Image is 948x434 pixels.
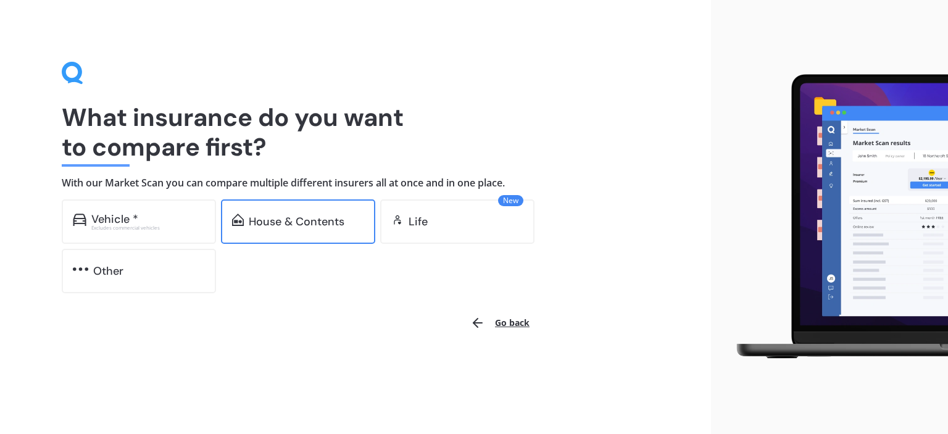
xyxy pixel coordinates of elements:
[391,214,404,226] img: life.f720d6a2d7cdcd3ad642.svg
[91,225,205,230] div: Excludes commercial vehicles
[249,215,344,228] div: House & Contents
[463,308,537,338] button: Go back
[93,265,123,277] div: Other
[232,214,244,226] img: home-and-contents.b802091223b8502ef2dd.svg
[409,215,428,228] div: Life
[73,263,88,275] img: other.81dba5aafe580aa69f38.svg
[91,213,138,225] div: Vehicle *
[721,68,948,366] img: laptop.webp
[62,177,649,190] h4: With our Market Scan you can compare multiple different insurers all at once and in one place.
[73,214,86,226] img: car.f15378c7a67c060ca3f3.svg
[62,102,649,162] h1: What insurance do you want to compare first?
[498,195,523,206] span: New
